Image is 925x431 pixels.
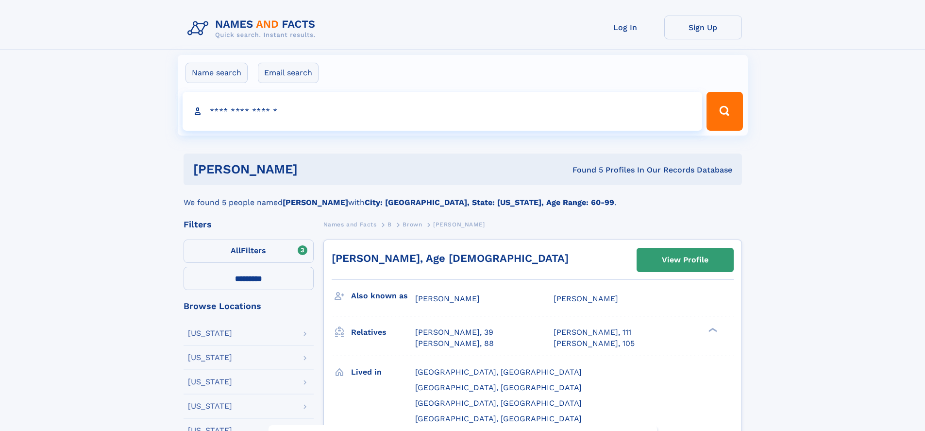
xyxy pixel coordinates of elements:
span: [PERSON_NAME] [433,221,485,228]
img: Logo Names and Facts [184,16,323,42]
div: Found 5 Profiles In Our Records Database [435,165,732,175]
h3: Lived in [351,364,415,380]
div: [US_STATE] [188,354,232,362]
a: [PERSON_NAME], 88 [415,338,494,349]
input: search input [183,92,703,131]
div: [US_STATE] [188,378,232,386]
span: All [231,246,241,255]
span: [GEOGRAPHIC_DATA], [GEOGRAPHIC_DATA] [415,367,582,377]
label: Email search [258,63,319,83]
div: Browse Locations [184,302,314,310]
a: Log In [587,16,664,39]
a: [PERSON_NAME], Age [DEMOGRAPHIC_DATA] [332,252,569,264]
div: We found 5 people named with . [184,185,742,208]
span: [GEOGRAPHIC_DATA], [GEOGRAPHIC_DATA] [415,414,582,423]
a: Names and Facts [323,218,377,230]
label: Name search [185,63,248,83]
b: City: [GEOGRAPHIC_DATA], State: [US_STATE], Age Range: 60-99 [365,198,614,207]
div: ❯ [706,327,718,333]
a: B [387,218,392,230]
div: [US_STATE] [188,402,232,410]
a: [PERSON_NAME], 105 [554,338,635,349]
a: [PERSON_NAME], 39 [415,327,493,338]
a: Brown [403,218,422,230]
span: [GEOGRAPHIC_DATA], [GEOGRAPHIC_DATA] [415,383,582,392]
h3: Also known as [351,288,415,304]
a: [PERSON_NAME], 111 [554,327,631,338]
label: Filters [184,240,314,263]
h1: [PERSON_NAME] [193,163,435,175]
div: Filters [184,220,314,229]
b: [PERSON_NAME] [283,198,348,207]
a: View Profile [637,248,733,272]
span: B [387,221,392,228]
div: View Profile [662,249,708,271]
a: Sign Up [664,16,742,39]
span: [GEOGRAPHIC_DATA], [GEOGRAPHIC_DATA] [415,398,582,408]
div: [US_STATE] [188,329,232,337]
span: Brown [403,221,422,228]
span: [PERSON_NAME] [415,294,480,303]
span: [PERSON_NAME] [554,294,618,303]
button: Search Button [706,92,742,131]
h3: Relatives [351,324,415,341]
